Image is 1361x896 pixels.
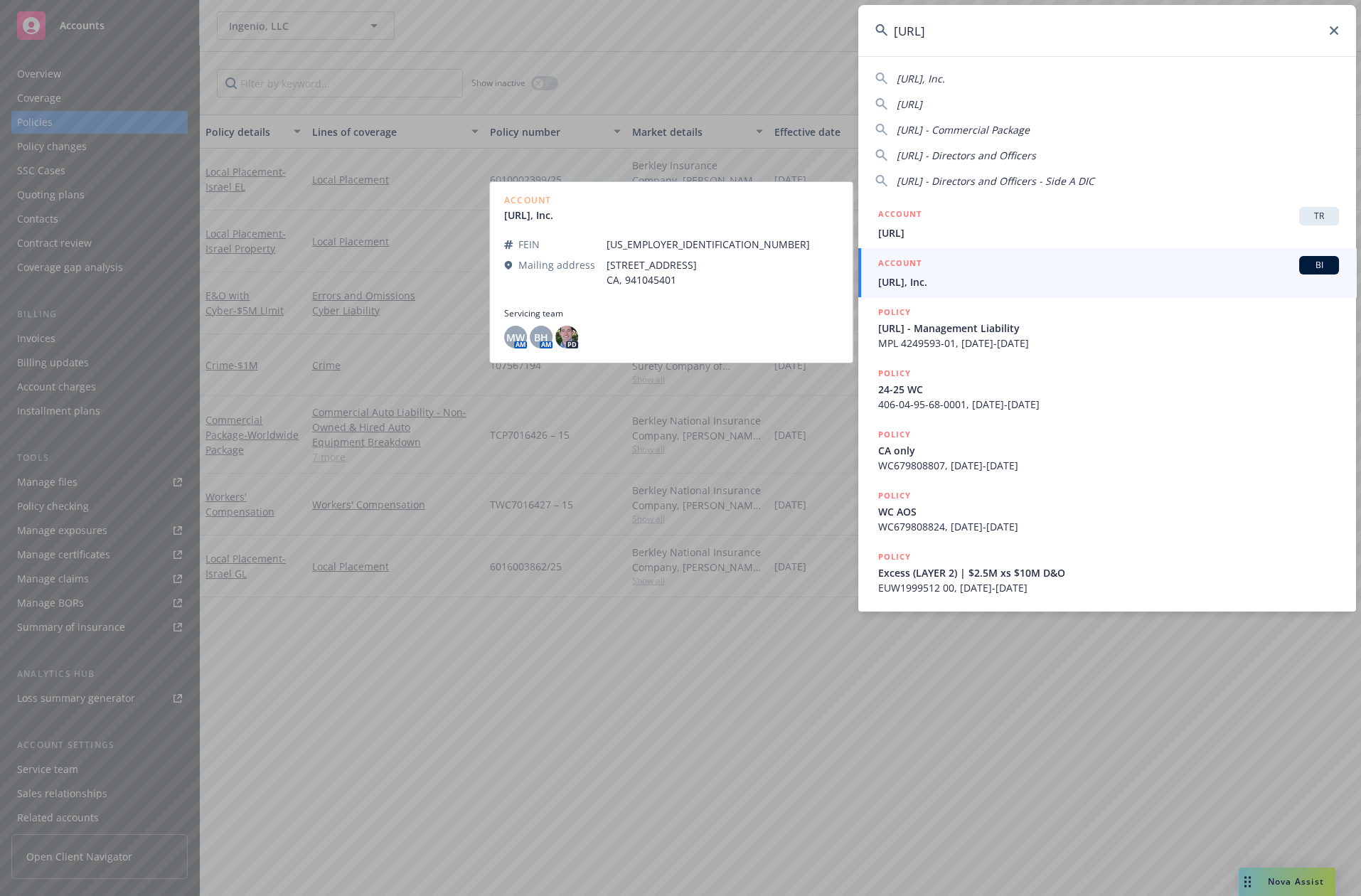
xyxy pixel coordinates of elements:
span: MPL 4249593-01, [DATE]-[DATE] [878,336,1339,351]
span: [URL] - Commercial Package [897,123,1030,137]
h5: ACCOUNT [878,207,922,224]
a: POLICYCA onlyWC679808807, [DATE]-[DATE] [858,420,1356,481]
span: WC AOS [878,504,1339,519]
span: [URL] [897,97,922,111]
span: TR [1305,210,1333,223]
span: Excess (LAYER 2) | $2.5M xs $10M D&O [878,565,1339,580]
a: POLICY[URL] - Management LiabilityMPL 4249593-01, [DATE]-[DATE] [858,297,1356,358]
a: POLICYExcess (LAYER 2) | $2.5M xs $10M D&OEUW1999512 00, [DATE]-[DATE] [858,542,1356,603]
span: WC679808824, [DATE]-[DATE] [878,519,1339,534]
span: WC679808807, [DATE]-[DATE] [878,458,1339,473]
span: CA only [878,443,1339,458]
h5: POLICY [878,366,911,380]
h5: POLICY [878,550,911,564]
input: Search... [858,5,1356,56]
h5: POLICY [878,427,911,442]
span: [URL] [878,225,1339,240]
span: [URL] - Management Liability [878,321,1339,336]
a: ACCOUNTTR[URL] [858,199,1356,248]
span: [URL] - Directors and Officers - Side A DIC [897,174,1094,188]
span: EUW1999512 00, [DATE]-[DATE] [878,580,1339,595]
h5: POLICY [878,305,911,319]
h5: ACCOUNT [878,256,922,273]
a: ACCOUNTBI[URL], Inc. [858,248,1356,297]
a: POLICY24-25 WC406-04-95-68-0001, [DATE]-[DATE] [858,358,1356,420]
h5: POLICY [878,489,911,503]
span: [URL], Inc. [878,274,1339,289]
span: 406-04-95-68-0001, [DATE]-[DATE] [878,397,1339,412]
span: 24-25 WC [878,382,1339,397]
span: [URL] - Directors and Officers [897,149,1036,162]
span: BI [1305,259,1333,272]
span: [URL], Inc. [897,72,945,85]
a: POLICYWC AOSWC679808824, [DATE]-[DATE] [858,481,1356,542]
